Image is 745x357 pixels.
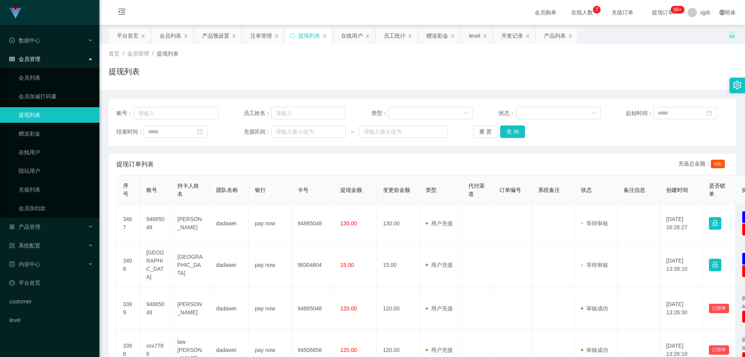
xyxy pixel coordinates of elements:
[171,242,210,288] td: [GEOGRAPHIC_DATA]
[346,128,359,136] span: ~
[383,187,410,193] span: 变更前金额
[133,107,218,119] input: 请输入
[340,347,357,353] span: 120.00
[250,28,272,43] div: 注单管理
[146,187,157,193] span: 账号
[499,109,516,117] span: 状态：
[568,34,573,38] i: 图标: close
[593,6,601,14] sup: 7
[210,205,249,242] td: dadawei
[384,28,405,43] div: 员工统计
[291,288,334,329] td: 94885048
[244,109,271,117] span: 员工姓名：
[249,242,291,288] td: pay now
[499,187,521,193] span: 订单编号
[9,261,40,267] span: 内容中心
[9,224,40,230] span: 产品管理
[157,51,178,57] span: 提现列表
[733,81,742,89] i: 图标: setting
[340,187,362,193] span: 提现金额
[9,224,15,230] i: 图标: appstore-o
[525,34,530,38] i: 图标: close
[340,220,357,226] span: 130.00
[116,160,154,169] span: 提现订单列表
[19,107,93,123] a: 提现列表
[109,66,140,77] h1: 提现列表
[9,8,22,19] img: logo.9652507e.png
[500,125,525,138] button: 查 询
[19,163,93,179] a: 陪玩用户
[9,38,15,43] i: 图标: check-circle-o
[473,125,498,138] button: 重 置
[483,34,487,38] i: 图标: close
[591,111,596,116] i: 图标: down
[9,243,15,248] i: 图标: form
[377,242,419,288] td: 15.00
[719,10,725,15] i: 图标: global
[116,128,144,136] span: 结束时间：
[210,242,249,288] td: dadawei
[109,51,120,57] span: 首页
[340,305,357,312] span: 120.00
[624,187,645,193] span: 备注信息
[298,28,320,43] div: 提现列表
[127,51,149,57] span: 会员管理
[202,28,229,43] div: 产品预设置
[501,28,523,43] div: 开奖记录
[9,56,15,62] i: 图标: table
[171,288,210,329] td: [PERSON_NAME]
[709,217,721,230] button: 图标: lock
[232,34,236,38] i: 图标: close
[544,28,566,43] div: 产品列表
[567,10,597,15] span: 在线人数
[9,37,40,44] span: 数据中心
[660,205,703,242] td: [DATE] 16:26:27
[152,51,154,57] span: /
[709,183,725,197] span: 是否锁单
[450,34,455,38] i: 图标: close
[670,6,684,14] sup: 213
[271,107,346,119] input: 请输入
[377,205,419,242] td: 130.00
[729,31,736,38] i: 图标: unlock
[581,262,608,268] span: 等待审核
[371,109,389,117] span: 类型：
[660,288,703,329] td: [DATE] 13:26:30
[291,242,334,288] td: 98304604
[117,288,140,329] td: 3399
[648,10,677,15] span: 提现订单
[707,110,712,116] i: 图标: calendar
[464,111,468,116] i: 图标: down
[117,28,139,43] div: 平台首页
[408,34,412,38] i: 图标: close
[290,33,295,38] i: 图标: sync
[469,28,480,43] div: level
[426,262,453,268] span: 用户充值
[626,109,653,117] span: 起始时间：
[426,187,437,193] span: 类型
[19,70,93,85] a: 会员列表
[581,305,608,312] span: 审核成功
[19,182,93,197] a: 充值列表
[291,205,334,242] td: 94885048
[171,205,210,242] td: [PERSON_NAME]
[159,28,181,43] div: 会员列表
[140,205,171,242] td: 94885048
[140,288,171,329] td: 94885048
[426,305,453,312] span: 用户充值
[581,220,608,226] span: 等待审核
[19,145,93,160] a: 在线用户
[116,109,133,117] span: 账号：
[249,288,291,329] td: pay now
[19,89,93,104] a: 会员加减打码量
[596,6,598,14] p: 7
[9,312,93,328] a: level
[19,200,93,216] a: 会员加扣款
[709,259,721,271] button: 图标: lock
[581,187,592,193] span: 状态
[581,347,608,353] span: 审核成功
[666,187,688,193] span: 创建时间
[9,294,93,309] a: customer
[140,242,171,288] td: [GEOGRAPHIC_DATA]
[426,347,453,353] span: 用户充值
